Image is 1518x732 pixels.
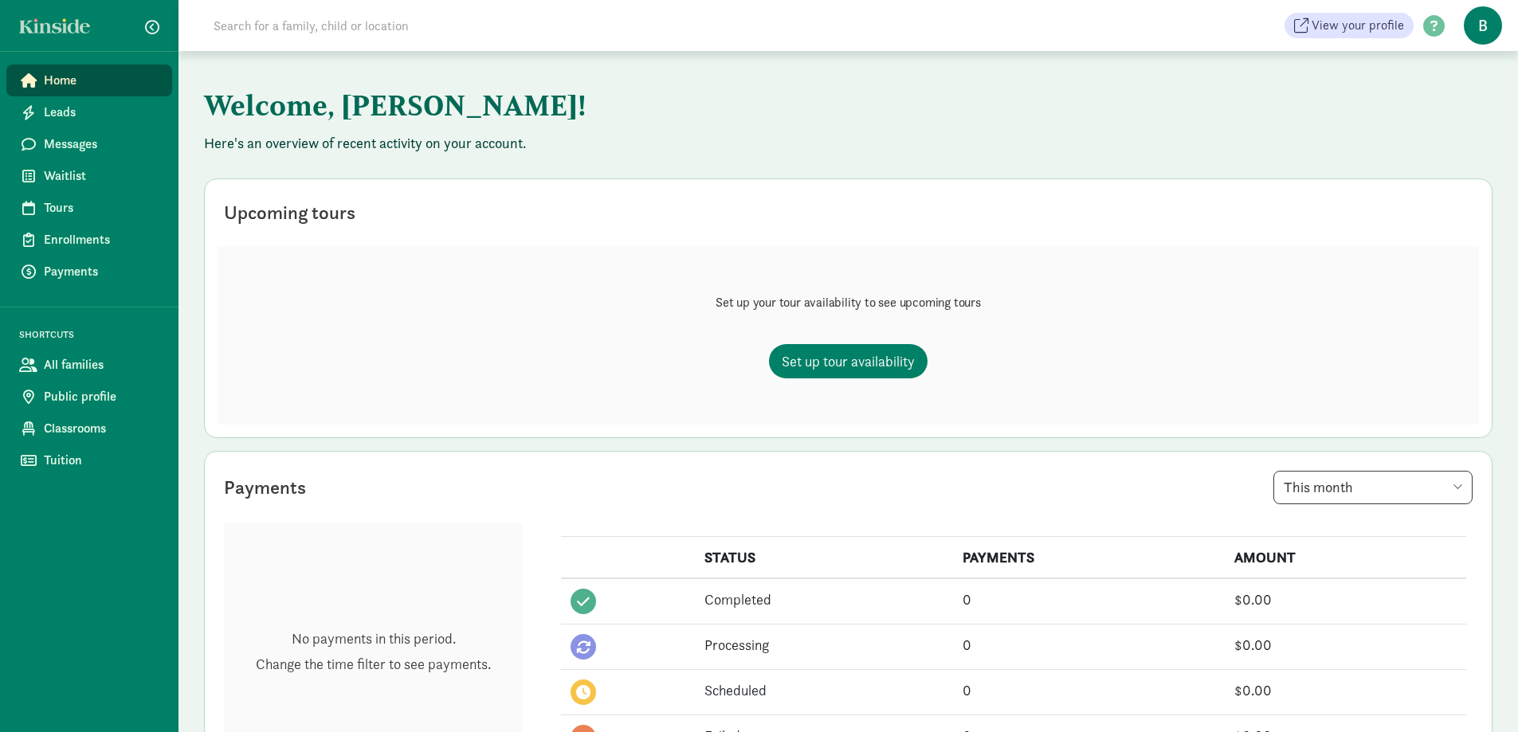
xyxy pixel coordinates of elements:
a: Tours [6,192,172,224]
a: All families [6,349,172,381]
a: Waitlist [6,160,172,192]
a: Classrooms [6,413,172,444]
span: View your profile [1312,16,1404,35]
span: Waitlist [44,166,159,186]
div: $0.00 [1234,679,1457,701]
span: Tours [44,198,159,217]
a: Home [6,65,172,96]
div: $0.00 [1234,589,1457,610]
div: Completed [704,589,943,610]
a: View your profile [1285,13,1414,38]
th: STATUS [695,537,953,579]
a: Messages [6,128,172,160]
th: PAYMENTS [953,537,1226,579]
div: 0 [963,634,1216,656]
p: No payments in this period. [256,629,491,648]
div: Payments [224,473,306,502]
div: $0.00 [1234,634,1457,656]
span: Enrollments [44,230,159,249]
a: Set up tour availability [769,344,928,378]
a: Enrollments [6,224,172,256]
div: Scheduled [704,679,943,701]
span: Leads [44,103,159,122]
iframe: Chat Widget [1438,656,1518,732]
p: Set up your tour availability to see upcoming tours [716,293,981,312]
input: Search for a family, child or location [204,10,651,41]
a: Payments [6,256,172,288]
span: Messages [44,135,159,154]
span: Public profile [44,387,159,406]
span: B [1464,6,1502,45]
span: Classrooms [44,419,159,438]
a: Tuition [6,444,172,476]
div: Upcoming tours [224,198,355,227]
p: Change the time filter to see payments. [256,655,491,674]
span: Payments [44,262,159,281]
div: Processing [704,634,943,656]
a: Public profile [6,381,172,413]
h1: Welcome, [PERSON_NAME]! [204,76,993,134]
span: Set up tour availability [782,350,915,372]
div: 0 [963,679,1216,701]
th: AMOUNT [1225,537,1466,579]
span: Tuition [44,451,159,470]
span: Home [44,71,159,90]
p: Here's an overview of recent activity on your account. [204,134,1493,153]
a: Leads [6,96,172,128]
div: 0 [963,589,1216,610]
span: All families [44,355,159,374]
